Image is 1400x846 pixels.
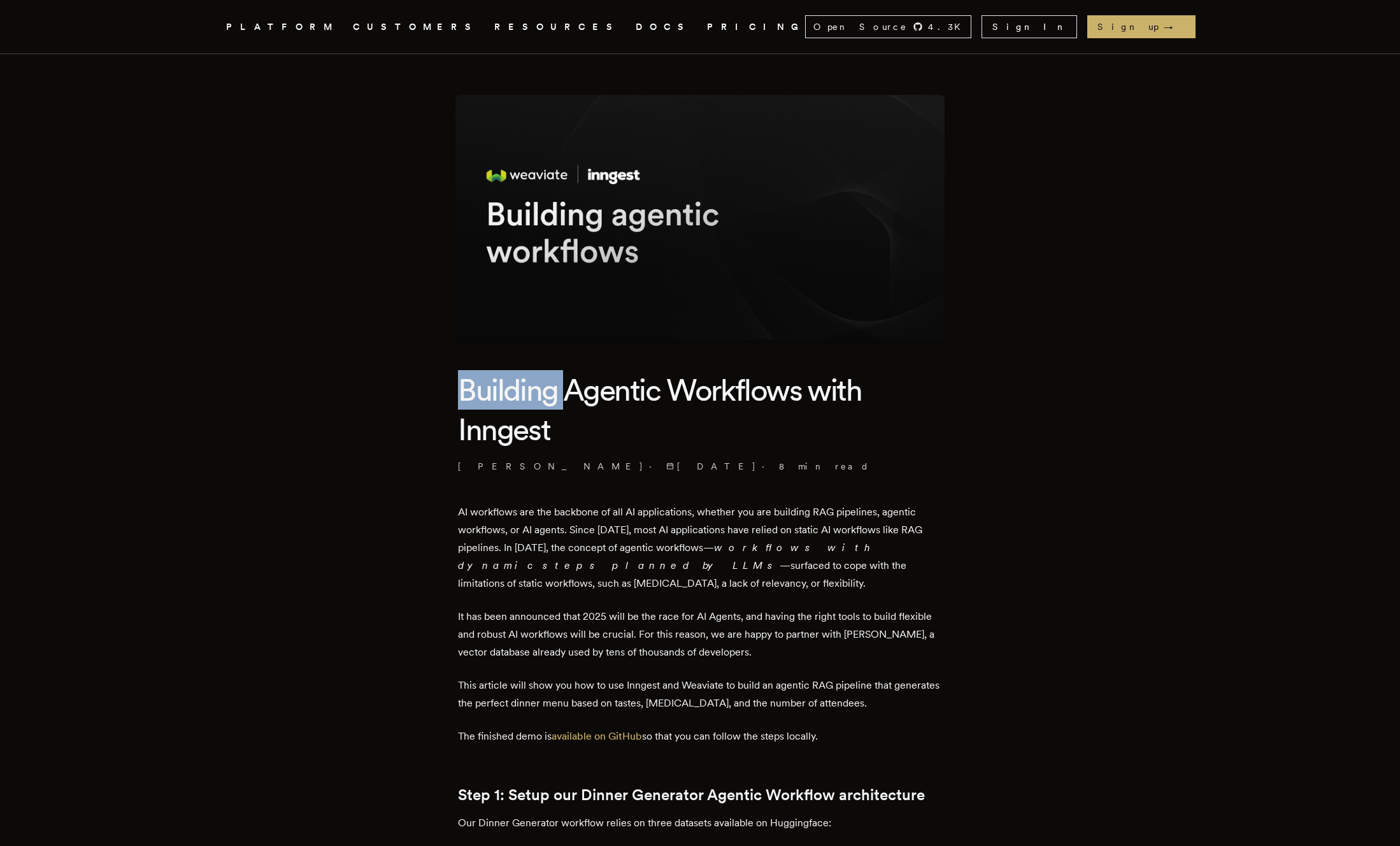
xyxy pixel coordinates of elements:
[458,814,942,832] p: Our Dinner Generator workflow relies on three datasets available on Huggingface:
[636,19,692,35] a: DOCS
[458,460,644,473] a: [PERSON_NAME]
[458,503,942,592] p: AI workflows are the backbone of all AI applications, whether you are building RAG pipelines, age...
[458,728,942,745] p: The finished demo is so that you can follow the steps locally.
[458,786,942,804] h2: Step 1: Setup our Dinner Generator Agentic Workflow architecture
[928,20,968,33] span: 4.3 K
[779,460,869,473] span: 8 min read
[494,19,620,35] button: RESOURCES
[458,370,942,450] h1: Building Agentic Workflows with Inngest
[707,19,805,35] a: PRICING
[1164,20,1185,33] span: →
[458,541,880,571] em: workflows with dynamic steps planned by LLMs
[353,19,479,35] a: CUSTOMERS
[1087,15,1196,38] a: Sign up
[455,95,945,340] img: Featured image for Building Agentic Workflows with Inngest blog post
[982,15,1077,38] a: Sign In
[458,460,942,473] p: · ·
[226,19,338,35] button: PLATFORM
[458,608,942,661] p: It has been announced that 2025 will be the race for AI Agents, and having the right tools to bui...
[666,460,757,473] span: [DATE]
[552,730,642,742] a: available on GitHub
[458,677,942,712] p: This article will show you how to use Inngest and Weaviate to build an agentic RAG pipeline that ...
[813,20,908,33] span: Open Source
